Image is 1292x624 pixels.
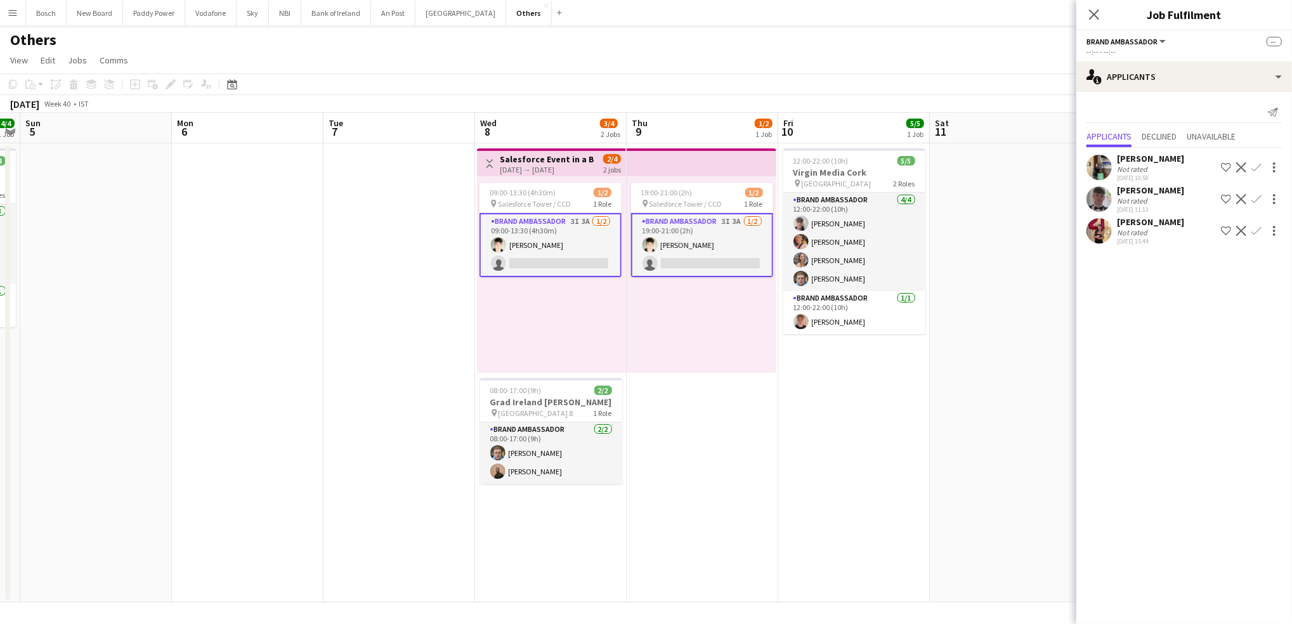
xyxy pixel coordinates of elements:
[1086,37,1158,46] span: Brand Ambassador
[1117,228,1150,237] div: Not rated
[600,119,618,128] span: 3/4
[1117,196,1150,205] div: Not rated
[500,165,594,174] div: [DATE] → [DATE]
[907,129,923,139] div: 1 Job
[897,156,915,166] span: 5/5
[594,408,612,418] span: 1 Role
[5,52,33,68] a: View
[1117,164,1150,174] div: Not rated
[79,99,89,108] div: IST
[185,1,237,25] button: Vodafone
[1117,185,1184,196] div: [PERSON_NAME]
[783,193,925,291] app-card-role: Brand Ambassador4/412:00-22:00 (10h)[PERSON_NAME][PERSON_NAME][PERSON_NAME][PERSON_NAME]
[1086,37,1168,46] button: Brand Ambassador
[632,117,648,129] span: Thu
[630,124,648,139] span: 9
[41,55,55,66] span: Edit
[480,183,622,277] app-job-card: 09:00-13:30 (4h30m)1/2 Salesforce Tower / CCD1 RoleBrand Ambassador3I3A1/209:00-13:30 (4h30m)[PER...
[935,117,949,129] span: Sat
[478,124,497,139] span: 8
[906,119,924,128] span: 5/5
[327,124,343,139] span: 7
[26,1,67,25] button: Bosch
[783,167,925,178] h3: Virgin Media Cork
[480,378,622,484] app-job-card: 08:00-17:00 (9h)2/2Grad Ireland [PERSON_NAME] [GEOGRAPHIC_DATA] 81 RoleBrand Ambassador2/208:00-1...
[1076,6,1292,23] h3: Job Fulfilment
[329,117,343,129] span: Tue
[594,188,611,197] span: 1/2
[933,124,949,139] span: 11
[793,156,849,166] span: 12:00-22:00 (10h)
[593,199,611,209] span: 1 Role
[1117,205,1184,214] div: [DATE] 11:13
[1187,132,1236,141] span: Unavailable
[745,199,763,209] span: 1 Role
[1142,132,1177,141] span: Declined
[641,188,693,197] span: 19:00-21:00 (2h)
[802,179,871,188] span: [GEOGRAPHIC_DATA]
[480,117,497,129] span: Wed
[95,52,133,68] a: Comms
[1267,37,1282,46] span: --
[480,213,622,277] app-card-role: Brand Ambassador3I3A1/209:00-13:30 (4h30m)[PERSON_NAME]
[1086,47,1282,56] div: --:-- - --:--
[100,55,128,66] span: Comms
[601,129,620,139] div: 2 Jobs
[10,55,28,66] span: View
[755,129,772,139] div: 1 Job
[480,422,622,484] app-card-role: Brand Ambassador2/208:00-17:00 (9h)[PERSON_NAME][PERSON_NAME]
[894,179,915,188] span: 2 Roles
[603,164,621,174] div: 2 jobs
[499,408,573,418] span: [GEOGRAPHIC_DATA] 8
[10,98,39,110] div: [DATE]
[1086,132,1132,141] span: Applicants
[1076,62,1292,92] div: Applicants
[745,188,763,197] span: 1/2
[1117,216,1184,228] div: [PERSON_NAME]
[175,124,193,139] span: 6
[42,99,74,108] span: Week 40
[603,154,621,164] span: 2/4
[500,153,594,165] h3: Salesforce Event in a Box
[490,386,542,395] span: 08:00-17:00 (9h)
[23,124,41,139] span: 5
[177,117,193,129] span: Mon
[755,119,773,128] span: 1/2
[36,52,60,68] a: Edit
[783,291,925,334] app-card-role: Brand Ambassador1/112:00-22:00 (10h)[PERSON_NAME]
[631,183,773,277] app-job-card: 19:00-21:00 (2h)1/2 Salesforce Tower / CCD1 RoleBrand Ambassador3I3A1/219:00-21:00 (2h)[PERSON_NAME]
[25,117,41,129] span: Sun
[506,1,552,25] button: Others
[594,386,612,395] span: 2/2
[1117,153,1184,164] div: [PERSON_NAME]
[63,52,92,68] a: Jobs
[781,124,793,139] span: 10
[10,30,56,49] h1: Others
[1117,174,1184,182] div: [DATE] 10:58
[498,199,571,209] span: Salesforce Tower / CCD
[301,1,371,25] button: Bank of Ireland
[269,1,301,25] button: NBI
[783,148,925,334] app-job-card: 12:00-22:00 (10h)5/5Virgin Media Cork [GEOGRAPHIC_DATA]2 RolesBrand Ambassador4/412:00-22:00 (10h...
[237,1,269,25] button: Sky
[783,117,793,129] span: Fri
[480,396,622,408] h3: Grad Ireland [PERSON_NAME]
[67,1,123,25] button: New Board
[68,55,87,66] span: Jobs
[649,199,722,209] span: Salesforce Tower / CCD
[371,1,415,25] button: An Post
[631,213,773,277] app-card-role: Brand Ambassador3I3A1/219:00-21:00 (2h)[PERSON_NAME]
[415,1,506,25] button: [GEOGRAPHIC_DATA]
[490,188,556,197] span: 09:00-13:30 (4h30m)
[1117,237,1184,245] div: [DATE] 15:44
[123,1,185,25] button: Paddy Power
